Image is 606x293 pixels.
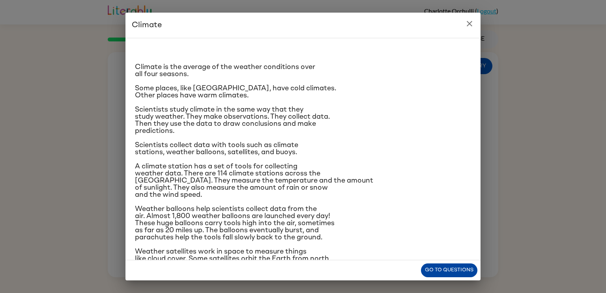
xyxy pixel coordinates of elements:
[135,63,315,78] span: Climate is the average of the weather conditions over all four seasons.
[135,85,336,99] span: Some places, like [GEOGRAPHIC_DATA], have cold climates. Other places have warm climates.
[135,248,413,276] span: Weather satellites work in space to measure things like cloud cover. Some satellites orbit the Ea...
[135,142,298,156] span: Scientists collect data with tools such as climate stations, weather balloons, satellites, and bu...
[421,263,477,277] button: Go to questions
[135,106,330,134] span: Scientists study climate in the same way that they study weather. They make observations. They co...
[125,13,481,38] h2: Climate
[462,16,477,32] button: close
[135,163,373,198] span: A climate station has a set of tools for collecting weather data. There are 114 climate stations ...
[135,205,335,241] span: Weather balloons help scientists collect data from the air. Almost 1,800 weather balloons are lau...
